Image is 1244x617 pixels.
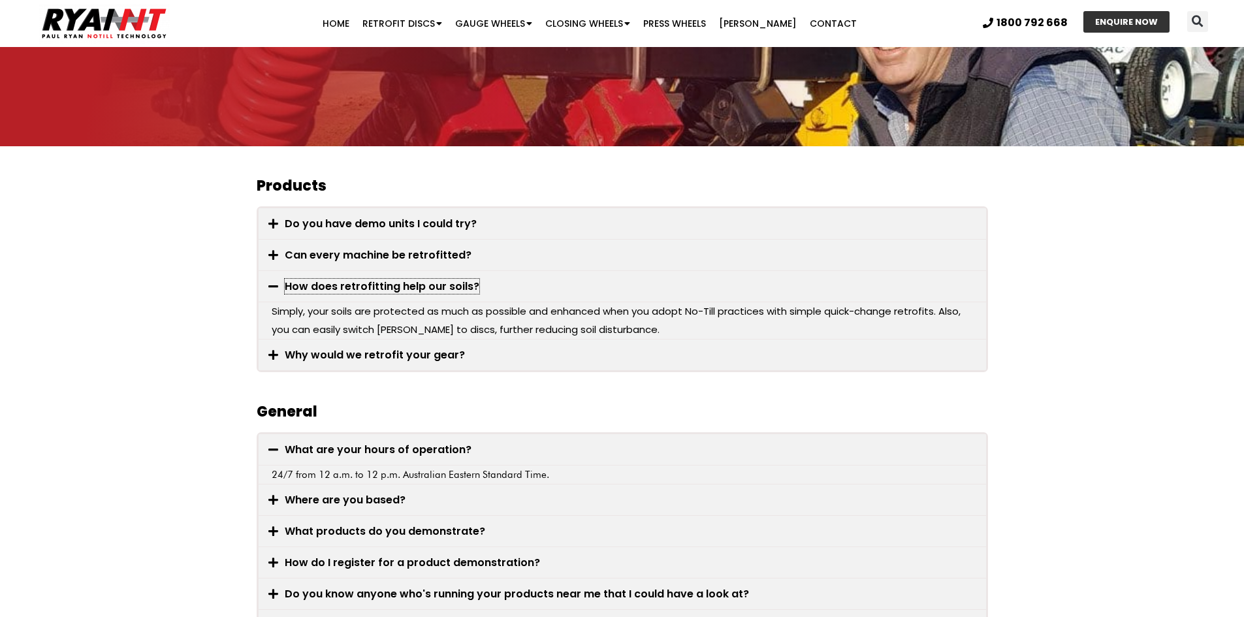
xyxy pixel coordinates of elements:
a: Closing Wheels [539,10,637,37]
a: How does retrofitting help our soils? [285,279,479,294]
div: What are your hours of operation? [259,434,986,465]
a: How do I register for a product demonstration? [285,555,540,570]
div: Can every machine be retrofitted? [259,240,986,270]
a: Gauge Wheels [449,10,539,37]
h2: Products [257,179,988,193]
span: ENQUIRE NOW [1095,18,1158,26]
div: Do you know anyone who's running your products near me that I could have a look at? [259,578,986,609]
a: Contact [803,10,863,37]
div: How does retrofitting help our soils? [259,271,986,302]
a: Press Wheels [637,10,712,37]
a: Where are you based? [285,492,406,507]
div: Where are you based? [259,484,986,515]
a: Can every machine be retrofitted? [285,247,471,262]
div: Why would we retrofit your gear? [259,340,986,370]
p: 24/7 from 12 a.m. to 12 p.m. Australian Eastern Standard Time. [272,466,973,484]
a: Do you have demo units I could try? [285,216,477,231]
a: Do you know anyone who's running your products near me that I could have a look at? [285,586,749,601]
a: [PERSON_NAME] [712,10,803,37]
div: Do you have demo units I could try? [259,208,986,239]
nav: Menu [241,10,938,37]
a: ENQUIRE NOW [1083,11,1170,33]
img: Ryan NT logo [39,3,170,44]
a: Why would we retrofit your gear? [285,347,465,362]
span: 1800 792 668 [997,18,1068,28]
div: Search [1187,11,1208,32]
a: What products do you demonstrate? [285,524,485,539]
div: What are your hours of operation? [259,465,986,484]
a: Home [316,10,356,37]
div: How do I register for a product demonstration? [259,547,986,578]
a: 1800 792 668 [983,18,1068,28]
div: What products do you demonstrate? [259,516,986,546]
a: Retrofit Discs [356,10,449,37]
p: Simply, your soils are protected as much as possible and enhanced when you adopt No-Till practice... [272,302,973,339]
a: What are your hours of operation? [285,442,471,457]
div: How does retrofitting help our soils? [259,302,986,339]
h2: General [257,405,988,419]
